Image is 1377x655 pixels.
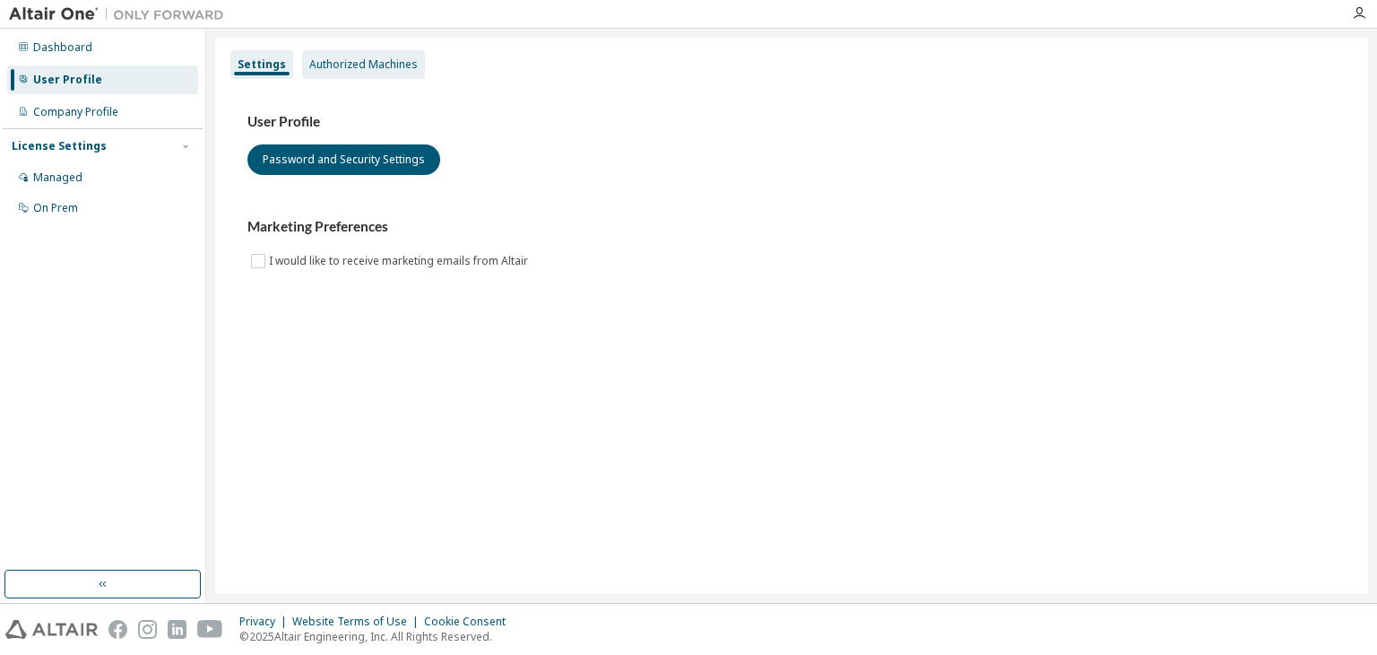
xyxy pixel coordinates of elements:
[12,139,107,153] div: License Settings
[238,57,286,72] div: Settings
[108,620,127,639] img: facebook.svg
[168,620,186,639] img: linkedin.svg
[239,629,516,644] p: © 2025 Altair Engineering, Inc. All Rights Reserved.
[33,201,78,215] div: On Prem
[33,40,92,55] div: Dashboard
[33,73,102,87] div: User Profile
[247,113,1336,131] h3: User Profile
[247,218,1336,236] h3: Marketing Preferences
[138,620,157,639] img: instagram.svg
[247,144,440,175] button: Password and Security Settings
[292,615,424,629] div: Website Terms of Use
[9,5,233,23] img: Altair One
[5,620,98,639] img: altair_logo.svg
[424,615,516,629] div: Cookie Consent
[239,615,292,629] div: Privacy
[33,105,118,119] div: Company Profile
[309,57,418,72] div: Authorized Machines
[197,620,223,639] img: youtube.svg
[269,250,532,272] label: I would like to receive marketing emails from Altair
[33,170,82,185] div: Managed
